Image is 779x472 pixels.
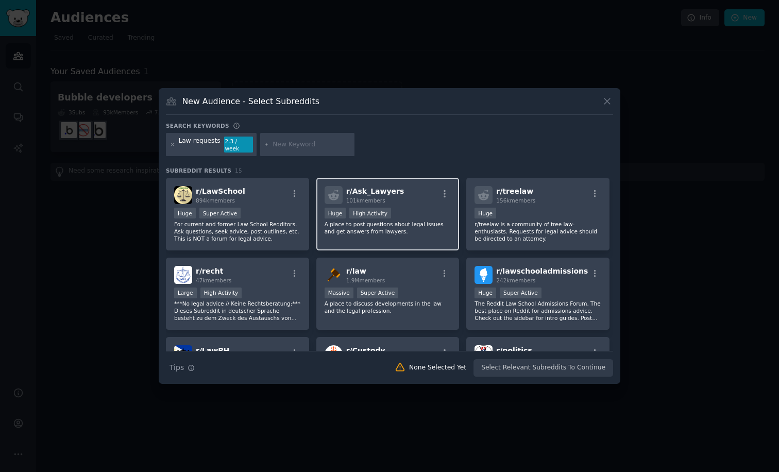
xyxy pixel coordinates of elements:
img: politics [475,345,493,363]
span: Subreddit Results [166,167,231,174]
span: r/ law [346,267,366,275]
div: 2.3 / week [224,137,253,153]
span: 15 [235,167,242,174]
p: A place to discuss developments in the law and the legal profession. [325,300,451,314]
span: r/ LawPH [196,346,229,355]
input: New Keyword [273,140,351,149]
p: For current and former Law School Redditors. Ask questions, seek advice, post outlines, etc. This... [174,221,301,242]
div: Massive [325,288,353,298]
span: r/ politics [496,346,532,355]
img: Custody [325,345,343,363]
div: Huge [475,208,496,218]
p: The Reddit Law School Admissions Forum. The best place on Reddit for admissions advice. Check out... [475,300,601,322]
p: r/treelaw is a community of tree law-enthusiasts. Requests for legal advice should be directed to... [475,221,601,242]
p: A place to post questions about legal issues and get answers from lawyers. [325,221,451,235]
div: None Selected Yet [409,363,466,373]
img: LawPH [174,345,192,363]
div: Law requests [179,137,221,153]
span: 101k members [346,197,385,204]
span: 47k members [196,277,231,283]
p: ***No legal advice // Keine Rechtsberatung:*** Dieses Subreddit in deutscher Sprache besteht zu d... [174,300,301,322]
span: Tips [170,362,184,373]
div: Huge [174,208,196,218]
img: LawSchool [174,186,192,204]
div: Huge [475,288,496,298]
h3: Search keywords [166,122,229,129]
div: Large [174,288,197,298]
span: 1.9M members [346,277,385,283]
div: Super Active [357,288,399,298]
span: r/ treelaw [496,187,533,195]
div: High Activity [349,208,391,218]
span: 894k members [196,197,235,204]
h3: New Audience - Select Subreddits [182,96,319,107]
div: Super Active [500,288,541,298]
span: 242k members [496,277,535,283]
span: r/ recht [196,267,223,275]
button: Tips [166,359,198,377]
span: r/ lawschooladmissions [496,267,588,275]
div: Huge [325,208,346,218]
div: Super Active [199,208,241,218]
img: lawschooladmissions [475,266,493,284]
span: r/ Custody [346,346,385,355]
span: 156k members [496,197,535,204]
span: r/ Ask_Lawyers [346,187,404,195]
img: recht [174,266,192,284]
div: High Activity [200,288,242,298]
img: law [325,266,343,284]
span: r/ LawSchool [196,187,245,195]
